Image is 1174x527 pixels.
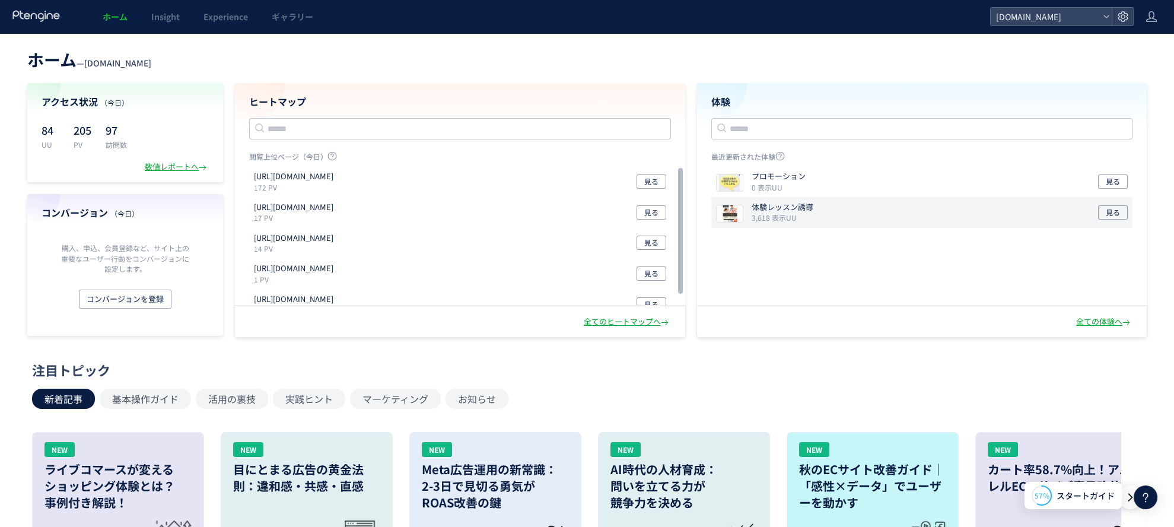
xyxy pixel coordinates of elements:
button: 活用の裏技 [196,389,268,409]
p: 172 PV [254,182,338,192]
div: 注目トピック [32,361,1136,379]
span: [DOMAIN_NAME] [992,8,1098,26]
p: 購入、申込、会員登録など、サイト上の重要なユーザー行動をコンバージョンに設定します。 [58,243,192,273]
button: 見る [1098,205,1128,220]
span: ギャラリー [272,11,313,23]
span: 見る [644,174,658,189]
div: NEW [44,442,75,457]
div: NEW [799,442,829,457]
div: — [27,47,151,71]
h3: 目にとまる広告の黄金法則：違和感・共感・直感 [233,461,380,494]
i: 3,618 表示UU [752,212,797,223]
button: マーケティング [350,389,441,409]
span: 見る [1106,205,1120,220]
button: 新着記事 [32,389,95,409]
img: 0724a462e280b68dec4392667ce974541752116033924.png [717,205,743,222]
div: NEW [610,442,641,457]
span: ホーム [103,11,128,23]
span: 見る [644,236,658,250]
button: 見る [637,236,666,250]
span: スタートガイド [1057,490,1115,502]
p: 205 [74,120,91,139]
span: コンバージョンを登録 [87,290,164,309]
i: 0 表示UU [752,182,782,192]
span: Insight [151,11,180,23]
h4: アクセス状況 [42,95,209,109]
h3: 秋のECサイト改善ガイド｜「感性×データ」でユーザーを動かす [799,461,946,511]
p: https://rizap-cook.jp/contact/3300yen [254,202,333,213]
button: 見る [637,297,666,312]
p: プロモーション [752,171,806,182]
h3: Meta広告運用の新常識： 2-3日で見切る勇気が ROAS改善の鍵 [422,461,569,511]
div: NEW [233,442,263,457]
button: 実践ヒント [273,389,345,409]
div: 数値レポートへ [145,161,209,173]
span: Experience [203,11,248,23]
h4: ヒートマップ [249,95,671,109]
span: （今日） [110,208,139,218]
div: 全てのヒートマップへ [584,316,671,328]
p: https://rizap-cook.jp/contact/check [254,263,333,274]
p: 体験レッスン誘導 [752,202,813,213]
div: 全ての体験へ [1076,316,1132,328]
p: 訪問数 [106,139,127,150]
p: https://rizap-cook.jp/contact/counseling [254,233,333,244]
button: 基本操作ガイド [100,389,191,409]
h4: コンバージョン [42,206,209,220]
p: PV [74,139,91,150]
p: 17 PV [254,212,338,223]
button: 見る [637,174,666,189]
button: お知らせ [446,389,508,409]
button: 見る [1098,174,1128,189]
p: 14 PV [254,243,338,253]
p: 閲覧上位ページ（今日） [249,151,671,166]
span: 見る [644,205,658,220]
h4: 体験 [711,95,1133,109]
p: 1 PV [254,274,338,284]
span: 57% [1035,490,1049,500]
span: 見る [1106,174,1120,189]
div: NEW [988,442,1018,457]
p: 97 [106,120,127,139]
span: 見る [644,297,658,312]
p: https://rizap-cook.jp/contact/finish [254,294,333,305]
p: https://rizap-cook.jp/lp/m25 [254,171,333,182]
h3: AI時代の人材育成： 問いを立てる力が 競争力を決める [610,461,758,511]
button: 見る [637,205,666,220]
button: 見る [637,266,666,281]
div: NEW [422,442,452,457]
h3: ライブコマースが変える ショッピング体験とは？ 事例付き解説！ [44,461,192,511]
span: ホーム [27,47,77,71]
p: 84 [42,120,59,139]
span: （今日） [100,97,129,107]
span: 見る [644,266,658,281]
img: 1610591165622-1eae0776-87f5-4eb3-9851-3127407249a1.jpeg [717,174,743,191]
span: [DOMAIN_NAME] [84,57,151,69]
p: 1 PV [254,305,338,315]
p: 最近更新された体験 [711,151,1133,166]
h3: カート率58.7%向上！アパレルECのサイズ表示改善術 [988,461,1135,494]
button: コンバージョンを登録 [79,290,171,309]
p: UU [42,139,59,150]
